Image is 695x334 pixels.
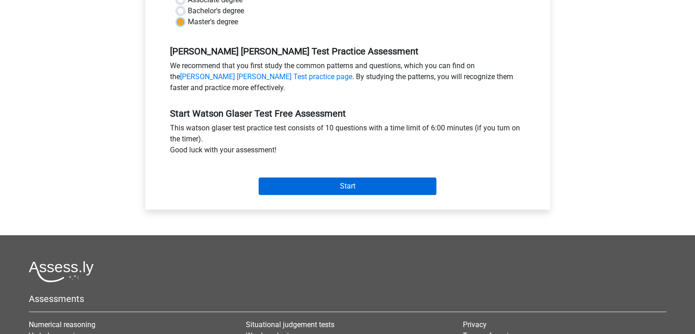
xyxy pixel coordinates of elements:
[246,320,334,329] a: Situational judgement tests
[463,320,487,329] a: Privacy
[170,108,525,119] h5: Start Watson Glaser Test Free Assessment
[163,123,532,159] div: This watson glaser test practice test consists of 10 questions with a time limit of 6:00 minutes ...
[188,16,238,27] label: Master's degree
[180,72,352,81] a: [PERSON_NAME] [PERSON_NAME] Test practice page
[29,293,666,304] h5: Assessments
[163,60,532,97] div: We recommend that you first study the common patterns and questions, which you can find on the . ...
[259,178,436,195] input: Start
[188,5,244,16] label: Bachelor's degree
[29,261,94,282] img: Assessly logo
[170,46,525,57] h5: [PERSON_NAME] [PERSON_NAME] Test Practice Assessment
[29,320,95,329] a: Numerical reasoning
